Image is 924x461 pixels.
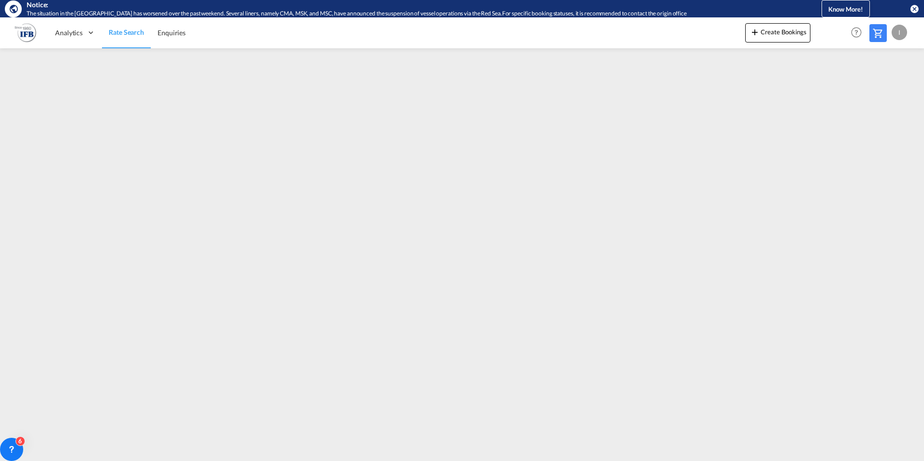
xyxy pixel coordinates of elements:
[158,29,186,37] span: Enquiries
[749,26,761,38] md-icon: icon-plus 400-fg
[14,22,36,43] img: b628ab10256c11eeb52753acbc15d091.png
[151,17,192,48] a: Enquiries
[102,17,151,48] a: Rate Search
[9,4,18,14] md-icon: icon-earth
[27,10,782,18] div: The situation in the Red Sea has worsened over the past weekend. Several liners, namely CMA, MSK,...
[745,23,810,43] button: icon-plus 400-fgCreate Bookings
[892,25,907,40] div: I
[910,4,919,14] button: icon-close-circle
[848,24,865,41] span: Help
[109,28,144,36] span: Rate Search
[848,24,869,42] div: Help
[55,28,83,38] span: Analytics
[48,17,102,48] div: Analytics
[828,5,863,13] span: Know More!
